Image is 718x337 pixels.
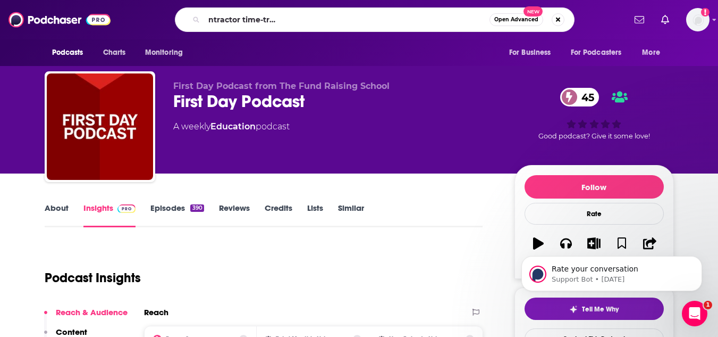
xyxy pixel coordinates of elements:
[642,45,660,60] span: More
[509,45,551,60] span: For Business
[47,73,153,180] img: First Day Podcast
[630,11,648,29] a: Show notifications dropdown
[560,88,599,106] a: 45
[571,88,599,106] span: 45
[564,43,637,63] button: open menu
[210,121,256,131] a: Education
[686,8,709,31] button: Show profile menu
[538,132,650,140] span: Good podcast? Give it some love!
[502,43,564,63] button: open menu
[117,204,136,213] img: Podchaser Pro
[45,270,141,286] h1: Podcast Insights
[525,298,664,320] button: tell me why sparkleTell Me Why
[525,231,552,269] button: Play
[635,43,673,63] button: open menu
[190,204,204,212] div: 390
[494,17,538,22] span: Open Advanced
[505,234,718,308] iframe: Intercom notifications message
[307,203,323,227] a: Lists
[552,231,580,269] button: Apps
[45,203,69,227] a: About
[582,305,619,314] span: Tell Me Why
[704,301,712,309] span: 1
[96,43,132,63] a: Charts
[83,203,136,227] a: InsightsPodchaser Pro
[608,231,636,269] button: Bookmark
[686,8,709,31] span: Logged in as MattieVG
[569,305,578,314] img: tell me why sparkle
[56,327,87,337] p: Content
[56,307,128,317] p: Reach & Audience
[144,307,168,317] h2: Reach
[9,10,111,30] img: Podchaser - Follow, Share and Rate Podcasts
[44,307,128,327] button: Reach & Audience
[682,301,707,326] iframe: Intercom live chat
[636,231,663,269] button: Share
[150,203,204,227] a: Episodes390
[489,13,543,26] button: Open AdvancedNew
[45,43,97,63] button: open menu
[52,45,83,60] span: Podcasts
[338,203,364,227] a: Similar
[265,203,292,227] a: Credits
[686,8,709,31] img: User Profile
[138,43,197,63] button: open menu
[525,203,664,225] div: Rate
[580,231,607,269] button: List
[103,45,126,60] span: Charts
[175,7,575,32] div: Search podcasts, credits, & more...
[173,120,290,133] div: A weekly podcast
[145,45,183,60] span: Monitoring
[525,175,664,199] button: Follow
[571,45,622,60] span: For Podcasters
[701,8,709,17] svg: Add a profile image
[219,203,250,227] a: Reviews
[657,11,673,29] a: Show notifications dropdown
[173,81,390,91] span: First Day Podcast from The Fund Raising School
[514,81,674,147] div: 45Good podcast? Give it some love!
[204,11,489,28] input: Search podcasts, credits, & more...
[523,6,543,17] span: New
